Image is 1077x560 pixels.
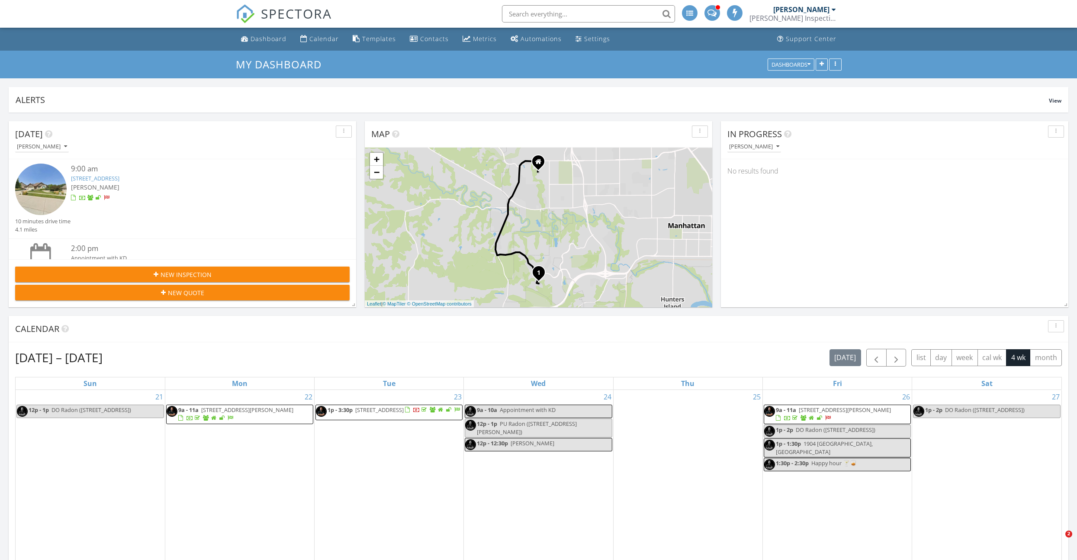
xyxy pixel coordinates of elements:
a: Go to September 21, 2025 [154,390,165,404]
button: week [952,349,978,366]
button: list [911,349,931,366]
a: Go to September 27, 2025 [1050,390,1061,404]
span: Happy hour 🍸🥃 [811,459,857,467]
a: Templates [349,31,399,47]
button: Next [886,349,907,367]
span: DO Radon ([STREET_ADDRESS]) [51,406,131,414]
span: 1p - 2p [925,406,942,414]
div: 9:00 am [71,164,322,174]
span: PU Radon ([STREET_ADDRESS][PERSON_NAME]) [477,420,577,436]
span: New Quote [168,288,204,297]
img: img_0881.png [465,420,476,431]
button: [PERSON_NAME] [727,141,781,153]
input: Search everything... [502,5,675,23]
img: img_0881.png [17,406,28,417]
img: img_0881.png [764,426,775,437]
span: DO Radon ([STREET_ADDRESS]) [796,426,875,434]
span: 12p - 1p [29,406,49,414]
span: [STREET_ADDRESS] [355,406,404,414]
a: Dashboard [238,31,290,47]
a: Tuesday [381,377,397,389]
a: © OpenStreetMap contributors [407,301,472,306]
img: img_0881.png [764,459,775,470]
iframe: Intercom live chat [1048,531,1068,551]
span: 1p - 2p [776,426,793,434]
a: © MapTiler [383,301,406,306]
span: 1904 [GEOGRAPHIC_DATA], [GEOGRAPHIC_DATA] [776,440,873,456]
img: img_0881.png [316,406,327,417]
span: [PERSON_NAME] [511,439,554,447]
span: 12p - 12:30p [477,439,508,447]
div: No results found [721,159,1068,183]
div: Contacts [420,35,449,43]
a: Zoom out [370,166,383,179]
img: img_0881.png [764,406,775,417]
a: 1p - 3:30p [STREET_ADDRESS] [328,406,461,414]
a: Automations (Advanced) [507,31,565,47]
div: Dashboards [772,61,810,68]
span: New Inspection [161,270,212,279]
div: Calendar [309,35,339,43]
div: Templates [362,35,396,43]
span: [STREET_ADDRESS][PERSON_NAME] [201,406,293,414]
a: 9a - 11a [STREET_ADDRESS][PERSON_NAME] [166,405,313,424]
div: Appointment with KD [71,254,322,262]
a: 9a - 11a [STREET_ADDRESS][PERSON_NAME] [178,406,293,422]
div: | [365,300,474,308]
h2: [DATE] – [DATE] [15,349,103,366]
div: 1720 Little Kitten Avenue, Manhattan KS 66503 [538,161,543,167]
i: 1 [537,270,540,276]
a: 9a - 11a [STREET_ADDRESS][PERSON_NAME] [776,406,891,422]
a: My Dashboard [236,57,329,71]
a: Contacts [406,31,452,47]
a: Go to September 25, 2025 [751,390,762,404]
div: [PERSON_NAME] [773,5,829,14]
img: The Best Home Inspection Software - Spectora [236,4,255,23]
span: DO Radon ([STREET_ADDRESS]) [945,406,1025,414]
div: Dashboard [251,35,286,43]
img: img_0881.png [465,439,476,450]
a: Support Center [774,31,840,47]
a: Monday [230,377,249,389]
span: SPECTORA [261,4,332,23]
img: img_0881.png [764,440,775,451]
div: Mertz Inspections [749,14,836,23]
a: Saturday [980,377,994,389]
span: 1p - 1:30p [776,440,801,447]
span: 1:30p - 2:30p [776,459,809,467]
a: Wednesday [529,377,547,389]
button: month [1030,349,1062,366]
span: [STREET_ADDRESS][PERSON_NAME] [799,406,891,414]
a: 9:00 am [STREET_ADDRESS] [PERSON_NAME] 10 minutes drive time 4.1 miles [15,164,350,234]
a: [STREET_ADDRESS] [71,174,119,182]
span: 2 [1065,531,1072,537]
button: cal wk [977,349,1007,366]
img: img_0881.png [465,406,476,417]
div: Metrics [473,35,497,43]
button: [DATE] [829,349,861,366]
span: 12p - 1p [477,420,497,428]
a: Zoom in [370,153,383,166]
span: 1p - 3:30p [328,406,353,414]
a: Go to September 24, 2025 [602,390,613,404]
a: Leaflet [367,301,381,306]
a: Friday [831,377,844,389]
img: img_0881.png [167,406,177,417]
a: Go to September 23, 2025 [452,390,463,404]
button: Previous [866,349,887,367]
div: [PERSON_NAME] [729,144,779,150]
div: Support Center [786,35,836,43]
a: Settings [572,31,614,47]
span: 9a - 11a [776,406,796,414]
a: Go to September 22, 2025 [303,390,314,404]
div: Alerts [16,94,1049,106]
div: [PERSON_NAME] [17,144,67,150]
img: streetview [15,164,67,215]
div: 2:00 pm [71,243,322,254]
button: Dashboards [768,58,814,71]
a: Sunday [82,377,99,389]
span: In Progress [727,128,782,140]
span: View [1049,97,1061,104]
span: [DATE] [15,128,43,140]
span: Appointment with KD [500,406,556,414]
